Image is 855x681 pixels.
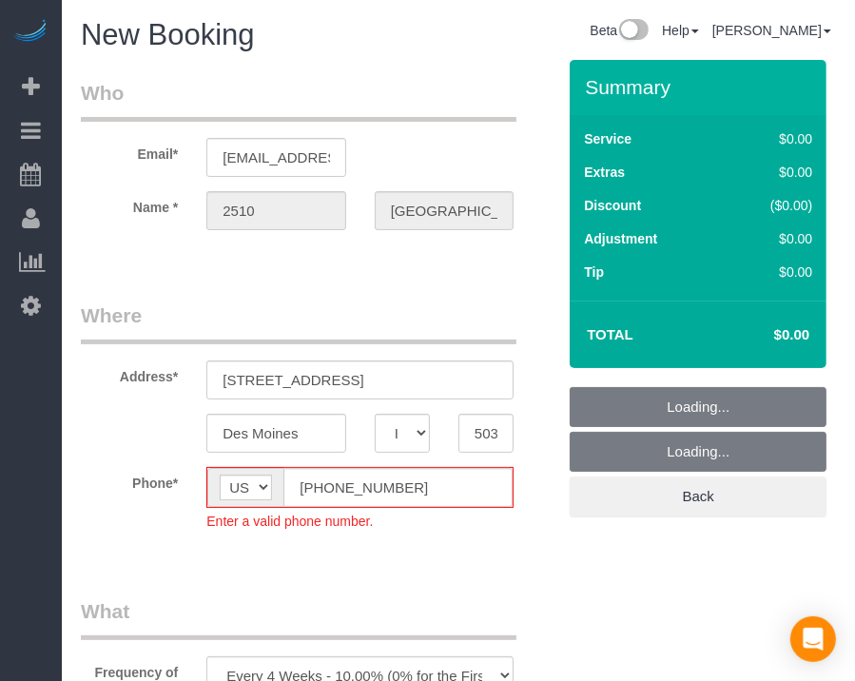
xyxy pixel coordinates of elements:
label: Email* [67,138,192,164]
a: Back [570,477,826,516]
div: Enter a valid phone number. [206,508,514,531]
a: [PERSON_NAME] [712,23,831,38]
legend: What [81,597,516,640]
input: City* [206,414,345,453]
h4: $0.00 [717,327,809,343]
input: Zip Code* [458,414,514,453]
img: Automaid Logo [11,19,49,46]
div: Open Intercom Messenger [790,616,836,662]
div: $0.00 [730,229,812,248]
legend: Who [81,79,516,122]
input: Email* [206,138,345,177]
h3: Summary [585,76,817,98]
label: Phone* [67,467,192,493]
label: Extras [584,163,625,182]
label: Adjustment [584,229,657,248]
div: $0.00 [730,129,812,148]
input: First Name* [206,191,345,230]
label: Name * [67,191,192,217]
div: $0.00 [730,163,812,182]
label: Discount [584,196,641,215]
label: Service [584,129,632,148]
a: Beta [590,23,649,38]
label: Tip [584,263,604,282]
img: New interface [617,19,649,44]
input: Last Name* [375,191,514,230]
input: Phone* [283,468,513,507]
label: Address* [67,360,192,386]
div: $0.00 [730,263,812,282]
span: New Booking [81,18,255,51]
legend: Where [81,302,516,344]
a: Help [662,23,699,38]
div: ($0.00) [730,196,812,215]
strong: Total [587,326,633,342]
